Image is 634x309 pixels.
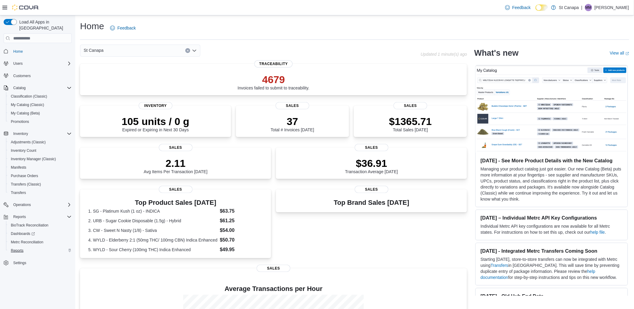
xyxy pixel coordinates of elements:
[1,201,74,209] button: Operations
[88,247,217,253] dt: 5. WYLD - Sour Cherry (100mg THC) Indica Enhanced
[8,181,43,188] a: Transfers (Classic)
[6,229,74,238] a: Dashboards
[6,155,74,163] button: Inventory Manager (Classic)
[11,240,43,245] span: Metrc Reconciliation
[6,180,74,189] button: Transfers (Classic)
[6,172,74,180] button: Purchase Orders
[512,5,531,11] span: Feedback
[586,4,592,11] span: MM
[139,102,172,109] span: Inventory
[13,49,23,54] span: Home
[192,48,197,53] button: Open list of options
[271,115,314,132] div: Total # Invoices [DATE]
[355,144,388,151] span: Sales
[6,92,74,101] button: Classification (Classic)
[6,109,74,117] button: My Catalog (Beta)
[6,101,74,109] button: My Catalog (Classic)
[238,73,310,86] p: 4679
[1,47,74,55] button: Home
[8,101,47,108] a: My Catalog (Classic)
[11,60,25,67] button: Users
[1,59,74,68] button: Users
[8,172,72,179] span: Purchase Orders
[220,208,263,215] dd: $63.75
[11,60,72,67] span: Users
[481,158,623,164] h3: [DATE] - See More Product Details with the New Catalog
[474,48,518,58] h2: What's new
[13,202,31,207] span: Operations
[8,139,48,146] a: Adjustments (Classic)
[11,248,23,253] span: Reports
[88,227,217,233] dt: 3. CW - Sweet N Nasty (1/8) - Sativa
[13,261,26,265] span: Settings
[88,199,263,206] h3: Top Product Sales [DATE]
[255,60,293,67] span: Traceability
[220,246,263,253] dd: $49.95
[536,5,548,11] input: Dark Mode
[17,19,72,31] span: Load All Apps in [GEOGRAPHIC_DATA]
[1,84,74,92] button: Catalog
[6,146,74,155] button: Inventory Count
[185,48,190,53] button: Clear input
[13,61,23,66] span: Users
[88,237,217,243] dt: 4. WYLD - Elderberry 2:1 (50mg THC/ 100mg CBN) Indica Enhanced
[8,118,72,125] span: Promotions
[6,246,74,255] button: Reports
[8,189,28,196] a: Transfers
[88,218,217,224] dt: 2. URB - Sugar Cookie Disposable (1.5g) - Hybrid
[11,213,28,220] button: Reports
[220,236,263,244] dd: $50.70
[481,166,623,202] p: Managing your product catalog just got easier. Our new Catalog (Beta) puts more information at yo...
[11,165,26,170] span: Manifests
[11,231,35,236] span: Dashboards
[238,73,310,90] div: Invoices failed to submit to traceability.
[276,102,309,109] span: Sales
[4,44,72,283] nav: Complex example
[11,72,33,80] a: Customers
[11,223,48,228] span: BioTrack Reconciliation
[345,157,398,169] p: $36.91
[8,222,51,229] a: BioTrack Reconciliation
[345,157,398,174] div: Transaction Average [DATE]
[88,208,217,214] dt: 1. SG - Platinum Kush (1 oz) - INDICA
[11,130,30,137] button: Inventory
[80,20,104,32] h1: Home
[503,2,533,14] a: Feedback
[108,22,138,34] a: Feedback
[610,51,629,55] a: View allExternal link
[6,189,74,197] button: Transfers
[8,172,41,179] a: Purchase Orders
[8,139,72,146] span: Adjustments (Classic)
[1,213,74,221] button: Reports
[585,4,592,11] div: Mike Martinez
[481,223,623,235] p: Individual Metrc API key configurations are now available for all Metrc states. For instructions ...
[159,144,193,151] span: Sales
[11,84,72,92] span: Catalog
[1,130,74,138] button: Inventory
[117,25,136,31] span: Feedback
[8,155,58,163] a: Inventory Manager (Classic)
[13,214,26,219] span: Reports
[481,248,623,254] h3: [DATE] - Integrated Metrc Transfers Coming Soon
[11,47,72,55] span: Home
[11,72,72,80] span: Customers
[271,115,314,127] p: 37
[559,4,579,11] p: St Canapa
[8,247,26,254] a: Reports
[481,256,623,280] p: Starting [DATE], store-to-store transfers can now be integrated with Metrc using in [GEOGRAPHIC_D...
[8,93,72,100] span: Classification (Classic)
[595,4,629,11] p: [PERSON_NAME]
[481,293,623,299] h3: [DATE] - Old Hub End Date
[11,190,26,195] span: Transfers
[11,48,25,55] a: Home
[389,115,432,127] p: $1365.71
[8,230,37,237] a: Dashboards
[257,265,290,272] span: Sales
[11,201,72,208] span: Operations
[8,181,72,188] span: Transfers (Classic)
[11,259,72,267] span: Settings
[8,155,72,163] span: Inventory Manager (Classic)
[11,130,72,137] span: Inventory
[11,119,29,124] span: Promotions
